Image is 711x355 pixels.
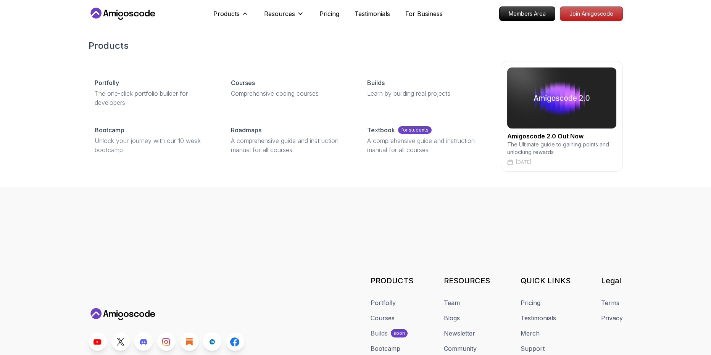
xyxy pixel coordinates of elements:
[499,6,555,21] a: Members Area
[213,9,249,24] button: Products
[371,313,395,323] a: Courses
[180,333,198,351] a: Blog link
[89,119,219,161] a: BootcampUnlock your journey with our 10 week bootcamp
[361,72,491,104] a: BuildsLearn by building real projects
[371,344,400,353] a: Bootcamp
[213,9,240,18] p: Products
[231,125,261,135] p: Roadmaps
[264,9,295,18] p: Resources
[319,9,339,18] a: Pricing
[393,330,405,336] p: soon
[507,67,616,129] img: amigoscode 2.0
[601,298,619,307] a: Terms
[95,125,124,135] p: Bootcamp
[516,159,531,165] p: [DATE]
[507,132,616,141] h2: Amigoscode 2.0 Out Now
[507,141,616,156] p: The Ultimate guide to gaining points and unlocking rewards
[225,72,355,104] a: CoursesComprehensive coding courses
[264,9,304,24] button: Resources
[367,78,385,87] p: Builds
[444,275,490,286] h3: RESOURCES
[89,72,219,113] a: PortfollyThe one-click portfolio builder for developers
[355,9,390,18] a: Testimonials
[371,275,413,286] h3: PRODUCTS
[521,298,540,307] a: Pricing
[111,333,130,351] a: Twitter link
[95,136,213,154] p: Unlock your journey with our 10 week bootcamp
[444,344,477,353] a: Community
[89,40,623,52] h2: Products
[521,329,540,338] a: Merch
[367,136,485,154] p: A comprehensive guide and instruction manual for all courses
[501,61,623,172] a: amigoscode 2.0Amigoscode 2.0 Out NowThe Ultimate guide to gaining points and unlocking rewards[DATE]
[203,333,221,351] a: LinkedIn link
[361,119,491,161] a: Textbookfor studentsA comprehensive guide and instruction manual for all courses
[444,313,460,323] a: Blogs
[95,89,213,107] p: The one-click portfolio builder for developers
[231,78,255,87] p: Courses
[231,136,349,154] p: A comprehensive guide and instruction manual for all courses
[367,89,485,98] p: Learn by building real projects
[521,275,571,286] h3: QUICK LINKS
[371,298,396,307] a: Portfolly
[367,125,395,135] p: Textbook
[95,78,119,87] p: Portfolly
[89,333,107,351] a: Youtube link
[226,333,244,351] a: Facebook link
[231,89,349,98] p: Comprehensive coding courses
[521,344,545,353] a: Support
[398,126,432,134] p: for students
[560,7,622,21] p: Join Amigoscode
[560,6,623,21] a: Join Amigoscode
[405,9,443,18] a: For Business
[225,119,355,161] a: RoadmapsA comprehensive guide and instruction manual for all courses
[521,313,556,323] a: Testimonials
[601,275,623,286] h3: Legal
[371,329,388,338] div: Builds
[500,7,555,21] p: Members Area
[601,313,623,323] a: Privacy
[157,333,176,351] a: Instagram link
[134,333,153,351] a: Discord link
[444,329,475,338] a: Newsletter
[444,298,460,307] a: Team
